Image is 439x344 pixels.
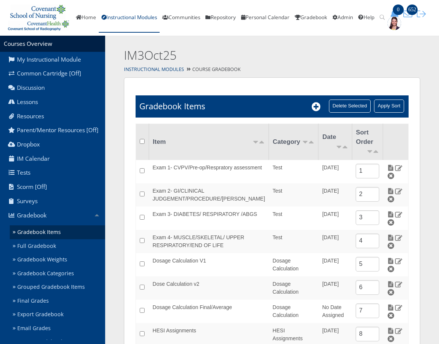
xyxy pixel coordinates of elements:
button: 652 [401,9,415,18]
img: desc.png [342,146,348,148]
img: Grade [387,188,395,195]
img: desc.png [373,150,379,153]
i: Add New [312,102,321,111]
td: Test [269,160,318,183]
img: Edit [395,211,403,218]
input: Apply Sort [374,100,404,113]
a: Home [73,3,99,33]
span: 652 [407,5,418,15]
a: Courses Overview [4,40,52,48]
a: Admin [330,3,356,33]
td: [DATE] [318,207,352,230]
img: Edit [395,258,403,264]
td: No Date Assigned [318,300,352,323]
img: Edit [395,281,403,288]
img: Grade [387,211,395,218]
img: Grade [387,234,395,241]
img: Delete [387,335,395,342]
a: Personal Calendar [238,3,292,33]
img: desc.png [308,141,314,143]
td: [DATE] [318,160,352,183]
td: Exam 1- CVPV/Pre-op/Respratory assessment [149,160,269,183]
img: Delete [387,196,395,202]
h2: IM3Oct25 [124,47,360,64]
td: Exam 3- DIABETES/ RESPIRATORY /ABGS [149,207,269,230]
a: 652 [401,9,415,17]
a: Repository [203,3,238,33]
a: Final Grades [10,294,105,308]
img: Grade [387,258,395,264]
td: Item [149,124,269,160]
img: asc.png [253,141,259,143]
a: Instructional Modules [99,3,160,33]
a: Gradebook Categories [10,267,105,281]
img: desc.png [259,141,265,143]
img: Edit [395,164,403,171]
img: Delete [387,242,395,249]
td: [DATE] [318,276,352,300]
td: Dosage Calculation [269,300,318,323]
img: 1943_125_125.jpg [388,17,401,30]
td: Dosage Calculation V1 [149,253,269,276]
h1: Gradebook Items [139,100,205,112]
img: Delete [387,219,395,226]
td: Test [269,183,318,207]
img: Edit [395,188,403,195]
a: 0 [388,9,401,17]
td: [DATE] [318,183,352,207]
a: Gradebook Weights [10,253,105,267]
img: Grade [387,281,395,288]
td: Test [269,230,318,253]
a: Grouped Gradebook Items [10,280,105,294]
a: Gradebook [292,3,330,33]
a: Export Gradebook [10,308,105,321]
img: Delete [387,266,395,272]
td: Exam 4- MUSCLE/SKELETAL/ UPPER RESPIRATORY/END OF LIFE [149,230,269,253]
td: Category [269,124,318,160]
a: Email Grades [10,321,105,335]
img: asc.png [336,146,342,148]
img: Delete [387,289,395,296]
td: Dose Calculation v2 [149,276,269,300]
td: [DATE] [318,230,352,253]
img: Delete [387,172,395,179]
td: Dosage Calculation Final/Average [149,300,269,323]
td: Test [269,207,318,230]
input: Delete Selected [329,100,371,113]
td: [DATE] [318,253,352,276]
a: Help [356,3,377,33]
img: Grade [387,327,395,334]
img: asc.png [302,141,308,143]
td: Date [318,124,352,160]
button: 0 [388,9,401,18]
td: Dosage Calculation [269,253,318,276]
img: Grade [387,304,395,311]
td: Exam 2- GI/CLINICAL JUDGEMENT/PROCEDURE/[PERSON_NAME] [149,183,269,207]
img: asc.png [367,150,373,153]
a: Communities [160,3,203,33]
img: Edit [395,304,403,311]
a: Full Gradebook [10,239,105,253]
img: Edit [395,234,403,241]
img: Edit [395,327,403,334]
a: Gradebook Items [10,225,105,239]
span: 0 [393,5,404,15]
td: Sort Order [352,124,383,160]
td: Dosage Calculation [269,276,318,300]
a: Instructional Modules [124,66,184,72]
img: Delete [387,312,395,319]
img: Grade [387,164,395,171]
div: Course Gradebook [105,64,439,75]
